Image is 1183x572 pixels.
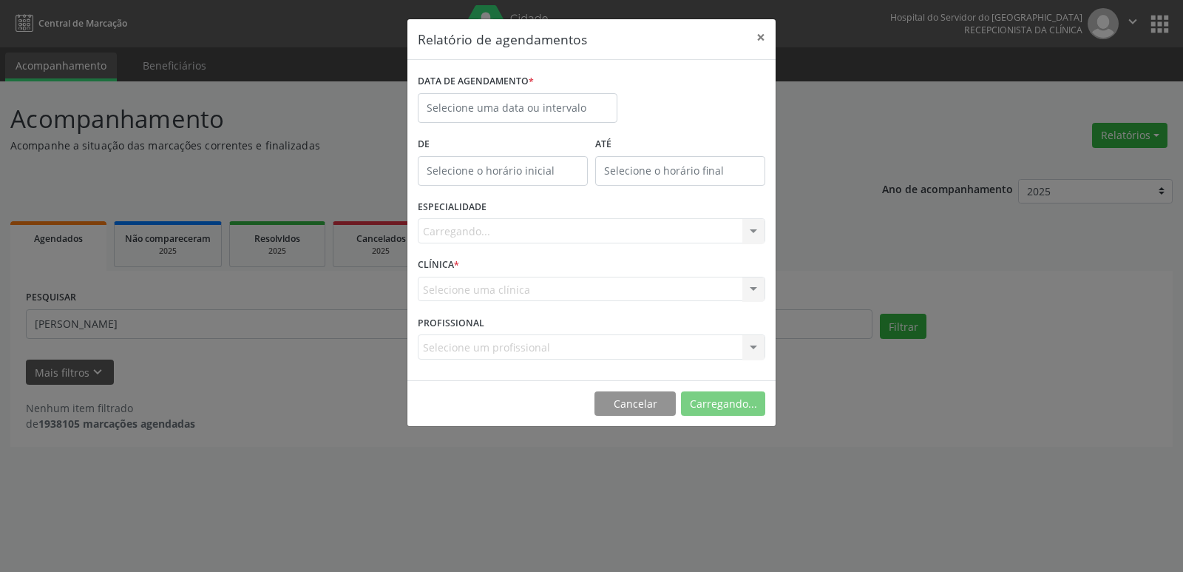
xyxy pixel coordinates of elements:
input: Selecione o horário inicial [418,156,588,186]
label: ATÉ [595,133,765,156]
input: Selecione o horário final [595,156,765,186]
label: CLÍNICA [418,254,459,277]
label: ESPECIALIDADE [418,196,487,219]
h5: Relatório de agendamentos [418,30,587,49]
label: De [418,133,588,156]
label: PROFISSIONAL [418,312,484,334]
label: DATA DE AGENDAMENTO [418,70,534,93]
input: Selecione uma data ou intervalo [418,93,617,123]
button: Carregando... [681,391,765,417]
button: Close [746,19,776,55]
button: Cancelar [594,391,676,417]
